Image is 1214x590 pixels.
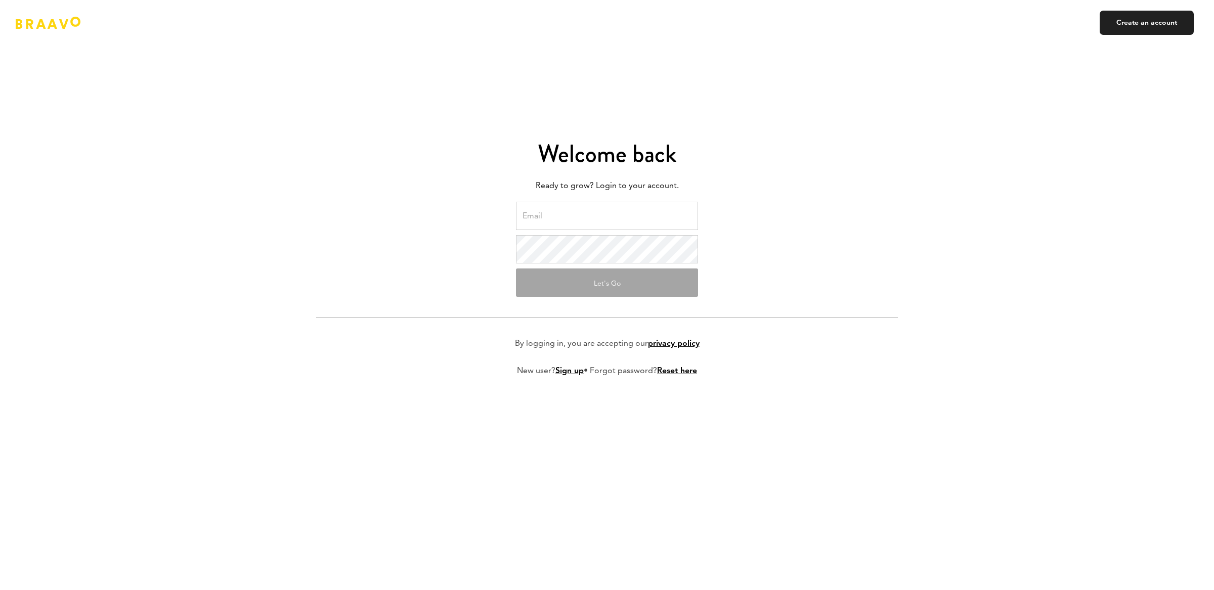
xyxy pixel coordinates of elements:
[648,340,700,348] a: privacy policy
[515,338,700,350] p: By logging in, you are accepting our
[1100,11,1194,35] a: Create an account
[657,367,697,375] a: Reset here
[516,268,698,297] button: Let's Go
[538,137,676,171] span: Welcome back
[316,178,898,194] p: Ready to grow? Login to your account.
[555,367,584,375] a: Sign up
[517,365,697,377] p: New user? • Forgot password?
[516,202,698,230] input: Email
